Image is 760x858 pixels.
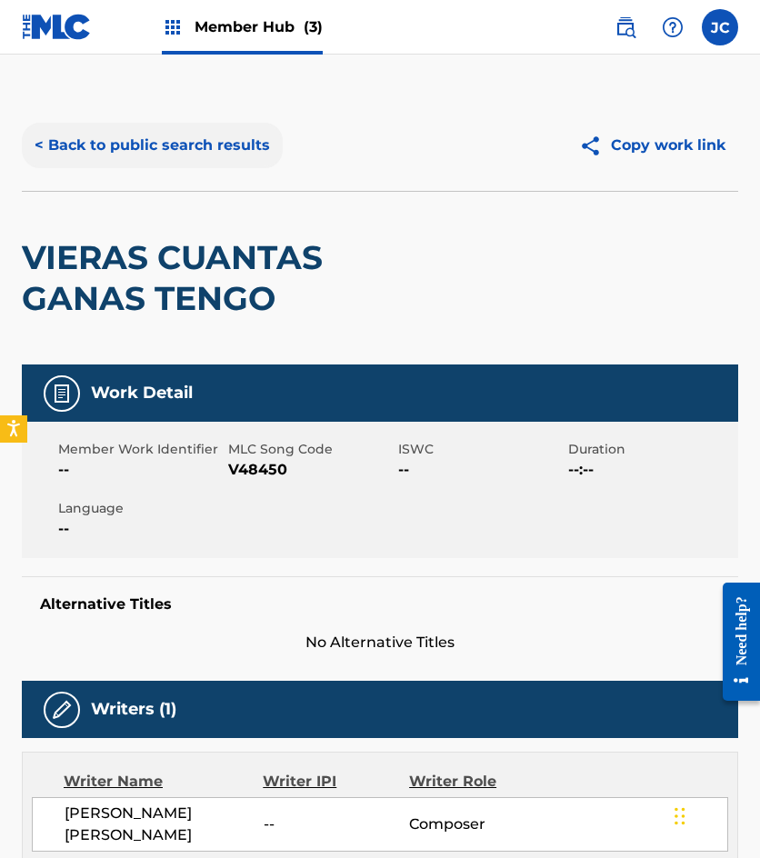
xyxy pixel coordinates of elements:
[409,771,542,793] div: Writer Role
[263,771,409,793] div: Writer IPI
[22,14,92,40] img: MLC Logo
[228,440,394,459] span: MLC Song Code
[22,237,452,319] h2: VIERAS CUANTAS GANAS TENGO
[702,9,738,45] div: User Menu
[709,569,760,715] iframe: Resource Center
[195,16,323,37] span: Member Hub
[615,16,636,38] img: search
[579,135,611,157] img: Copy work link
[568,459,734,481] span: --:--
[91,383,193,404] h5: Work Detail
[91,699,176,720] h5: Writers (1)
[228,459,394,481] span: V48450
[51,699,73,721] img: Writers
[65,803,264,846] span: [PERSON_NAME] [PERSON_NAME]
[58,518,224,540] span: --
[22,632,738,653] span: No Alternative Titles
[22,123,283,168] button: < Back to public search results
[607,9,644,45] a: Public Search
[675,789,685,843] div: Arrastrar
[568,440,734,459] span: Duration
[51,383,73,404] img: Work Detail
[409,813,542,835] span: Composer
[398,459,564,481] span: --
[304,18,323,35] span: (3)
[64,771,263,793] div: Writer Name
[58,499,224,518] span: Language
[566,123,738,168] button: Copy work link
[264,813,409,835] span: --
[398,440,564,459] span: ISWC
[58,459,224,481] span: --
[58,440,224,459] span: Member Work Identifier
[669,771,760,858] iframe: Chat Widget
[162,16,184,38] img: Top Rightsholders
[40,595,720,614] h5: Alternative Titles
[669,771,760,858] div: Widget de chat
[662,16,684,38] img: help
[655,9,691,45] div: Help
